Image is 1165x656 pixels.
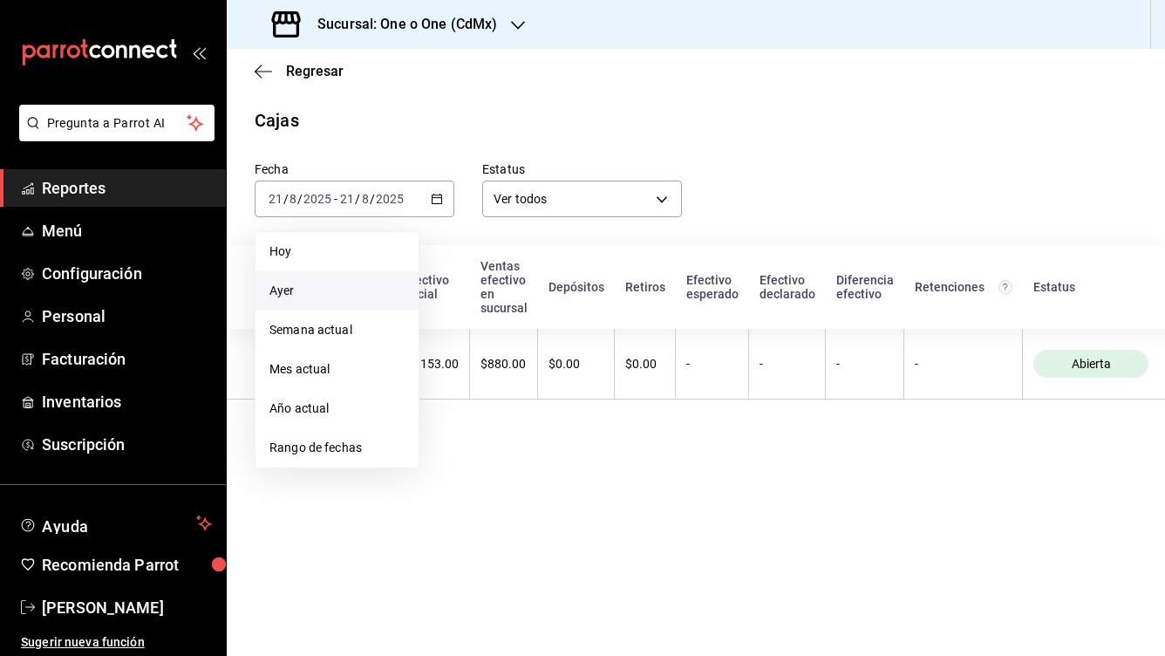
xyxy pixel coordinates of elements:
[255,63,344,79] button: Regresar
[303,14,497,35] h3: Sucursal: One o One (CdMx)
[1065,357,1118,371] span: Abierta
[192,45,206,59] button: open_drawer_menu
[283,192,289,206] span: /
[269,360,405,379] span: Mes actual
[269,243,405,261] span: Hoy
[269,439,405,457] span: Rango de fechas
[21,633,212,652] span: Sugerir nueva función
[42,596,212,619] span: [PERSON_NAME]
[686,273,739,301] div: Efectivo esperado
[375,192,405,206] input: ----
[686,357,738,371] div: -
[339,192,355,206] input: --
[482,163,682,175] label: Estatus
[42,390,212,413] span: Inventarios
[760,357,814,371] div: -
[915,357,1012,371] div: -
[303,192,332,206] input: ----
[269,282,405,300] span: Ayer
[480,357,527,371] div: $880.00
[625,280,665,294] div: Retiros
[1033,280,1149,294] div: Estatus
[760,273,815,301] div: Efectivo declarado
[42,219,212,243] span: Menú
[47,114,187,133] span: Pregunta a Parrot AI
[836,357,893,371] div: -
[297,192,303,206] span: /
[404,357,459,371] div: $8,153.00
[42,176,212,200] span: Reportes
[255,163,454,175] label: Fecha
[42,347,212,371] span: Facturación
[480,259,528,315] div: Ventas efectivo en sucursal
[42,304,212,328] span: Personal
[482,181,682,217] div: Ver todos
[998,280,1012,294] svg: Total de retenciones de propinas registradas
[42,262,212,285] span: Configuración
[361,192,370,206] input: --
[370,192,375,206] span: /
[255,107,299,133] div: Cajas
[12,126,215,145] a: Pregunta a Parrot AI
[269,321,405,339] span: Semana actual
[286,63,344,79] span: Regresar
[289,192,297,206] input: --
[268,192,283,206] input: --
[625,357,664,371] div: $0.00
[836,273,894,301] div: Diferencia efectivo
[42,513,189,534] span: Ayuda
[915,280,1012,294] div: Retenciones
[404,273,460,301] div: Efectivo inicial
[19,105,215,141] button: Pregunta a Parrot AI
[334,192,337,206] span: -
[548,280,604,294] div: Depósitos
[269,400,405,418] span: Año actual
[548,357,603,371] div: $0.00
[42,433,212,456] span: Suscripción
[355,192,360,206] span: /
[42,553,212,577] span: Recomienda Parrot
